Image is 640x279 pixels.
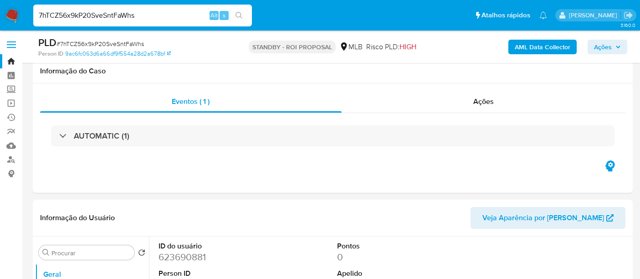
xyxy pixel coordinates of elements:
span: Eventos ( 1 ) [172,96,210,107]
input: Pesquise usuários ou casos... [33,10,252,21]
dd: 623690881 [159,251,269,263]
span: Alt [210,11,218,20]
h1: Informação do Caso [40,67,625,76]
dt: ID do usuário [159,241,269,251]
input: Procurar [51,249,131,257]
b: AML Data Collector [515,40,570,54]
span: Risco PLD: [366,42,416,52]
dt: Pontos [337,241,447,251]
span: Veja Aparência por [PERSON_NAME] [482,207,604,229]
span: # 7hTCZ56x9kP20SveSntFaWhs [56,39,144,48]
b: PLD [38,35,56,50]
button: Procurar [42,249,50,256]
button: Retornar ao pedido padrão [138,249,145,259]
h1: Informação do Usuário [40,213,115,222]
span: HIGH [399,41,416,52]
div: AUTOMATIC (1) [51,125,614,146]
dd: 0 [337,251,447,263]
dt: Apelido [337,269,447,279]
span: Ações [473,96,494,107]
button: Ações [588,40,627,54]
span: s [223,11,225,20]
div: MLB [339,42,363,52]
span: Ações [594,40,612,54]
span: Atalhos rápidos [481,10,530,20]
h3: AUTOMATIC (1) [74,131,129,141]
a: Notificações [539,11,547,19]
button: search-icon [230,9,248,22]
dt: Person ID [159,269,269,279]
a: 9ac6fc063d6a66df9f554a28d2a678bf [65,50,171,58]
button: Veja Aparência por [PERSON_NAME] [471,207,625,229]
b: Person ID [38,50,63,58]
button: AML Data Collector [508,40,577,54]
a: Sair [624,10,633,20]
p: erico.trevizan@mercadopago.com.br [569,11,620,20]
p: STANDBY - ROI PROPOSAL [249,41,336,53]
